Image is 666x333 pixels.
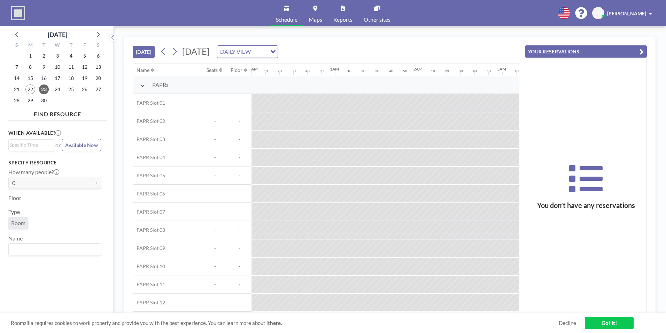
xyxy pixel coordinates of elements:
[12,62,22,72] span: Sunday, September 7, 2025
[525,201,646,210] h3: You don’t have any reservations
[559,320,576,326] a: Decline
[53,84,62,94] span: Wednesday, September 24, 2025
[62,139,101,151] button: Available Now
[39,84,49,94] span: Tuesday, September 23, 2025
[203,191,227,197] span: -
[133,136,165,142] span: PAPR Slot 03
[133,263,165,269] span: PAPR Slot 10
[227,100,251,106] span: -
[497,66,506,72] div: 3AM
[11,6,25,20] img: organization-logo
[55,142,61,149] span: or
[413,66,423,72] div: 2AM
[585,317,634,329] a: Got it!
[65,142,98,148] span: Available Now
[66,84,76,94] span: Thursday, September 25, 2025
[133,281,165,288] span: PAPR Slot 11
[514,69,519,73] div: 10
[203,100,227,106] span: -
[8,160,101,166] h3: Specify resource
[39,73,49,83] span: Tuesday, September 16, 2025
[80,73,90,83] span: Friday, September 19, 2025
[203,245,227,251] span: -
[137,67,149,73] div: Name
[8,169,59,176] label: How many people?
[227,281,251,288] span: -
[203,118,227,124] span: -
[66,73,76,83] span: Thursday, September 18, 2025
[93,177,101,189] button: +
[78,41,91,50] div: F
[227,245,251,251] span: -
[25,84,35,94] span: Monday, September 22, 2025
[203,209,227,215] span: -
[389,69,393,73] div: 40
[39,96,49,105] span: Tuesday, September 30, 2025
[227,209,251,215] span: -
[53,62,62,72] span: Wednesday, September 10, 2025
[227,227,251,233] span: -
[231,67,242,73] div: Floor
[8,235,23,242] label: Name
[133,100,165,106] span: PAPR Slot 01
[84,177,93,189] button: -
[292,69,296,73] div: 30
[133,209,165,215] span: PAPR Slot 07
[64,41,78,50] div: T
[9,140,54,150] div: Search for option
[133,46,155,58] button: [DATE]
[39,51,49,61] span: Tuesday, September 2, 2025
[595,10,602,16] span: TM
[37,41,51,50] div: T
[48,30,67,39] div: [DATE]
[133,154,165,161] span: PAPR Slot 04
[39,62,49,72] span: Tuesday, September 9, 2025
[133,299,165,306] span: PAPR Slot 12
[53,73,62,83] span: Wednesday, September 17, 2025
[361,69,365,73] div: 20
[25,96,35,105] span: Monday, September 29, 2025
[227,172,251,179] span: -
[93,62,103,72] span: Saturday, September 13, 2025
[227,118,251,124] span: -
[66,51,76,61] span: Thursday, September 4, 2025
[80,51,90,61] span: Friday, September 5, 2025
[227,136,251,142] span: -
[253,47,266,56] input: Search for option
[246,66,258,72] div: 12AM
[12,96,22,105] span: Sunday, September 28, 2025
[133,227,165,233] span: PAPR Slot 08
[217,46,278,58] div: Search for option
[11,320,559,326] span: Roomzilla requires cookies to work properly and provide you with the best experience. You can lea...
[9,245,97,254] input: Search for option
[375,69,379,73] div: 30
[207,67,218,73] div: Seats
[51,41,64,50] div: W
[227,299,251,306] span: -
[270,320,282,326] a: here.
[203,281,227,288] span: -
[203,154,227,161] span: -
[10,41,24,50] div: S
[364,17,390,22] span: Other sites
[305,69,310,73] div: 40
[182,46,210,57] span: [DATE]
[227,154,251,161] span: -
[25,51,35,61] span: Monday, September 1, 2025
[203,172,227,179] span: -
[8,194,21,201] label: Floor
[24,41,37,50] div: M
[607,10,646,16] span: [PERSON_NAME]
[25,62,35,72] span: Monday, September 8, 2025
[276,17,297,22] span: Schedule
[93,51,103,61] span: Saturday, September 6, 2025
[219,47,252,56] span: DAILY VIEW
[227,263,251,269] span: -
[9,244,101,256] div: Search for option
[459,69,463,73] div: 30
[487,69,491,73] div: 50
[227,191,251,197] span: -
[93,73,103,83] span: Saturday, September 20, 2025
[203,263,227,269] span: -
[91,41,105,50] div: S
